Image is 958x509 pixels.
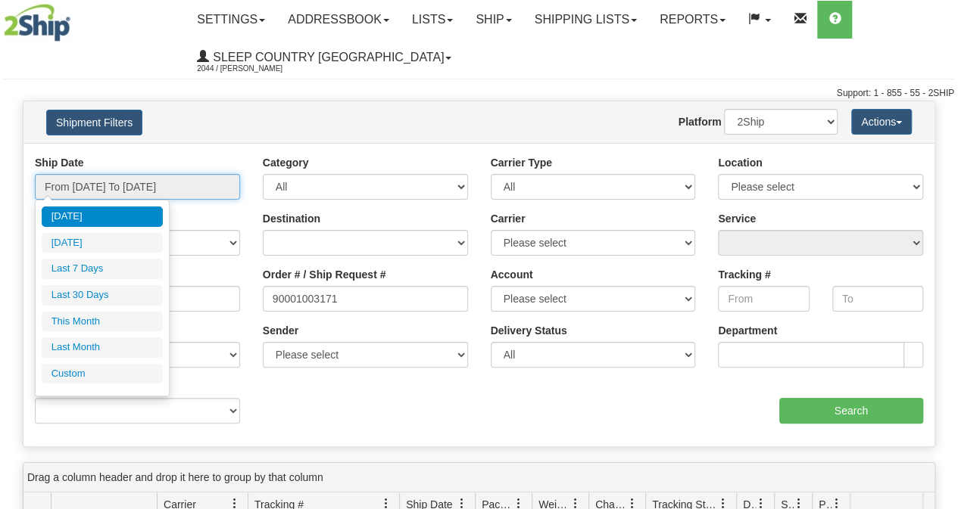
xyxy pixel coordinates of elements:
button: Shipment Filters [46,110,142,135]
label: Category [263,155,309,170]
label: Tracking # [718,267,770,282]
div: grid grouping header [23,463,935,492]
input: Search [779,398,924,424]
a: Addressbook [276,1,401,39]
label: Carrier Type [491,155,552,170]
a: Lists [401,1,464,39]
li: Last Month [42,337,163,358]
label: Carrier [491,211,526,226]
label: Sender [263,323,298,338]
a: Reports [648,1,737,39]
label: Department [718,323,777,338]
li: Last 7 Days [42,259,163,279]
label: Delivery Status [491,323,567,338]
input: To [832,286,923,312]
a: Ship [464,1,523,39]
span: 2044 / [PERSON_NAME] [197,61,310,76]
li: This Month [42,312,163,332]
label: Platform [679,114,722,129]
a: Settings [186,1,276,39]
label: Location [718,155,762,170]
label: Destination [263,211,320,226]
input: From [718,286,809,312]
a: Shipping lists [523,1,648,39]
label: Order # / Ship Request # [263,267,386,282]
label: Account [491,267,533,282]
img: logo2044.jpg [4,4,70,42]
li: Last 30 Days [42,285,163,306]
li: [DATE] [42,233,163,253]
span: Sleep Country [GEOGRAPHIC_DATA] [209,51,444,64]
button: Actions [851,109,912,135]
a: Sleep Country [GEOGRAPHIC_DATA] 2044 / [PERSON_NAME] [186,39,463,76]
li: [DATE] [42,206,163,227]
label: Ship Date [35,155,84,170]
li: Custom [42,364,163,384]
div: Support: 1 - 855 - 55 - 2SHIP [4,87,954,100]
label: Service [718,211,756,226]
